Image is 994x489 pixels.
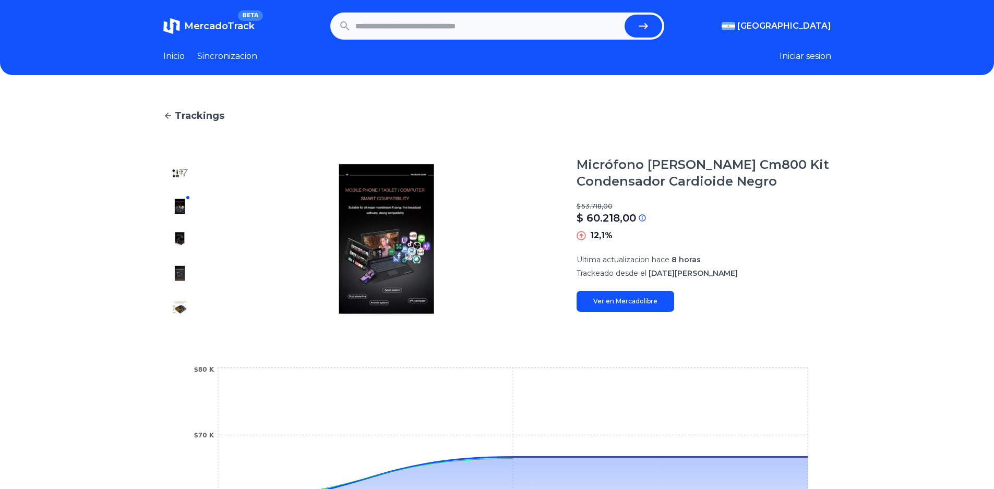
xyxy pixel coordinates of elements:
img: Micrófono Hügel Cm800 Kit Condensador Cardioide Negro [218,156,556,323]
img: Micrófono Hügel Cm800 Kit Condensador Cardioide Negro [172,298,188,315]
button: [GEOGRAPHIC_DATA] [722,20,831,32]
span: Trackeado desde el [577,268,646,278]
tspan: $70 K [194,432,214,439]
span: [GEOGRAPHIC_DATA] [737,20,831,32]
a: Sincronizacion [197,50,257,63]
span: 8 horas [672,255,701,264]
img: Argentina [722,22,735,30]
a: Ver en Mercadolibre [577,291,674,312]
img: Micrófono Hügel Cm800 Kit Condensador Cardioide Negro [172,265,188,282]
a: MercadoTrackBETA [163,18,255,34]
span: MercadoTrack [184,20,255,32]
button: Iniciar sesion [780,50,831,63]
img: Micrófono Hügel Cm800 Kit Condensador Cardioide Negro [172,165,188,181]
p: $ 53.718,00 [577,202,831,211]
img: MercadoTrack [163,18,180,34]
p: 12,1% [590,229,613,242]
tspan: $80 K [194,366,214,373]
a: Trackings [163,108,831,123]
h1: Micrófono [PERSON_NAME] Cm800 Kit Condensador Cardioide Negro [577,156,831,190]
img: Micrófono Hügel Cm800 Kit Condensador Cardioide Negro [172,198,188,215]
span: BETA [238,10,262,21]
span: Trackings [175,108,224,123]
img: Micrófono Hügel Cm800 Kit Condensador Cardioide Negro [172,231,188,248]
a: Inicio [163,50,185,63]
span: Ultima actualizacion hace [577,255,669,264]
p: $ 60.218,00 [577,211,636,225]
span: [DATE][PERSON_NAME] [649,268,738,278]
